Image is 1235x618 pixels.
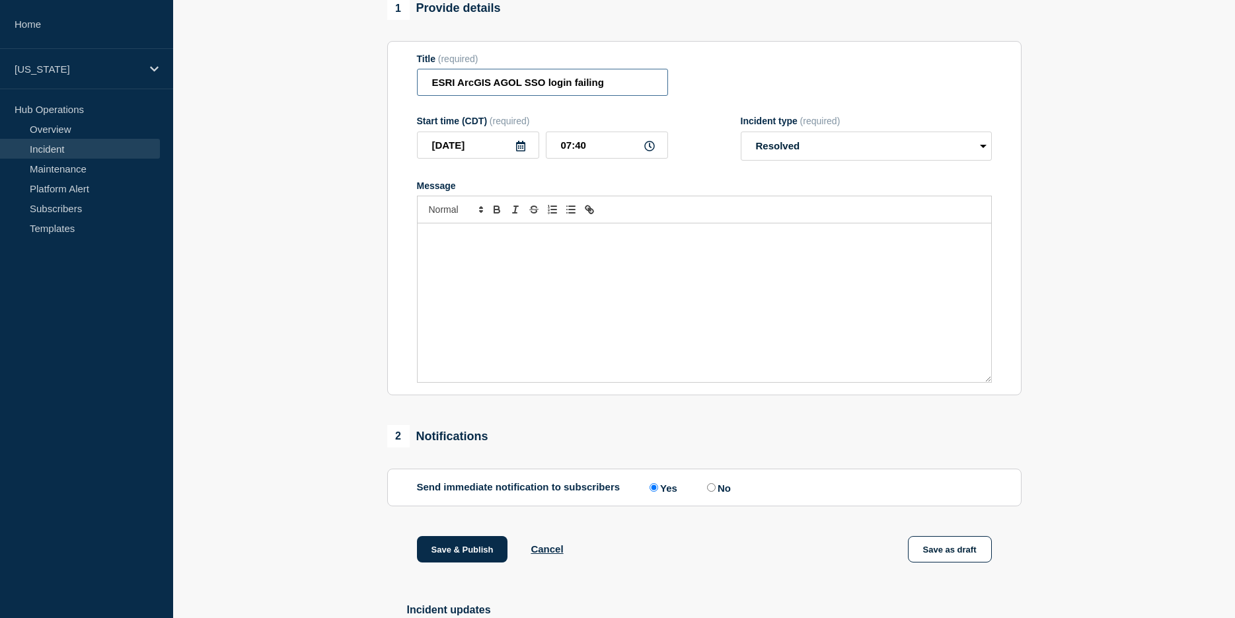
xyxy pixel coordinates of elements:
button: Toggle bulleted list [562,202,580,217]
button: Toggle link [580,202,599,217]
label: Yes [646,481,677,494]
div: Incident type [741,116,992,126]
label: No [704,481,731,494]
p: [US_STATE] [15,63,141,75]
div: Title [417,54,668,64]
span: 2 [387,425,410,447]
button: Toggle bold text [488,202,506,217]
input: Title [417,69,668,96]
input: No [707,483,716,492]
span: (required) [438,54,478,64]
button: Save & Publish [417,536,508,562]
div: Message [417,180,992,191]
div: Notifications [387,425,488,447]
span: (required) [800,116,841,126]
span: Font size [423,202,488,217]
select: Incident type [741,132,992,161]
input: Yes [650,483,658,492]
p: Send immediate notification to subscribers [417,481,620,494]
h2: Incident updates [407,604,1022,616]
span: (required) [490,116,530,126]
input: YYYY-MM-DD [417,132,539,159]
div: Send immediate notification to subscribers [417,481,992,494]
button: Cancel [531,543,563,555]
input: HH:MM [546,132,668,159]
div: Message [418,223,991,382]
button: Toggle italic text [506,202,525,217]
div: Start time (CDT) [417,116,668,126]
button: Toggle strikethrough text [525,202,543,217]
button: Save as draft [908,536,992,562]
button: Toggle ordered list [543,202,562,217]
